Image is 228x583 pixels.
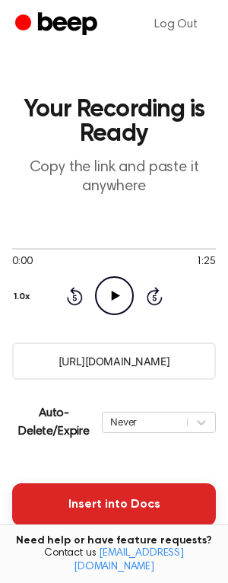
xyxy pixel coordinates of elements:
p: Copy the link and paste it anywhere [12,158,216,196]
span: 0:00 [12,254,32,270]
button: Insert into Docs [12,483,216,526]
span: 1:25 [196,254,216,270]
div: Never [110,415,179,429]
a: [EMAIL_ADDRESS][DOMAIN_NAME] [74,548,184,572]
a: Log Out [139,6,213,43]
p: Auto-Delete/Expire [12,404,96,441]
span: Contact us [9,547,219,574]
h1: Your Recording is Ready [12,97,216,146]
a: Beep [15,10,101,40]
button: 1.0x [12,284,36,310]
